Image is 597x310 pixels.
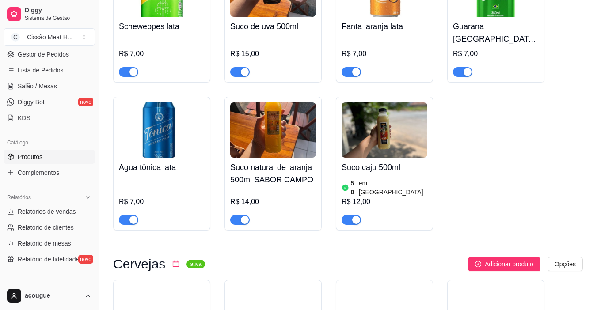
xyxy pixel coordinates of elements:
[11,33,20,42] span: C
[4,63,95,77] a: Lista de Pedidos
[4,252,95,266] a: Relatório de fidelidadenovo
[113,259,165,269] h3: Cervejas
[4,277,95,291] div: Gerenciar
[4,166,95,180] a: Complementos
[4,47,95,61] a: Gestor de Pedidos
[18,50,69,59] span: Gestor de Pedidos
[18,168,59,177] span: Complementos
[119,197,205,207] div: R$ 7,00
[18,66,64,75] span: Lista de Pedidos
[230,49,316,59] div: R$ 15,00
[172,260,179,267] span: calendar
[548,257,583,271] button: Opções
[18,152,42,161] span: Produtos
[453,49,539,59] div: R$ 7,00
[4,4,95,25] a: DiggySistema de Gestão
[359,179,427,197] article: em [GEOGRAPHIC_DATA]
[186,260,205,268] sup: ativa
[342,20,427,33] h4: Fanta laranja lata
[230,197,316,207] div: R$ 14,00
[342,197,427,207] div: R$ 12,00
[4,204,95,219] a: Relatórios de vendas
[4,285,95,306] button: açougue
[4,136,95,150] div: Catálogo
[351,179,357,197] article: 50
[119,161,205,174] h4: Agua tônica lata
[453,20,539,45] h4: Guarana [GEOGRAPHIC_DATA] lata
[468,257,540,271] button: Adicionar produto
[18,98,45,106] span: Diggy Bot
[555,259,576,269] span: Opções
[230,102,316,158] img: product-image
[4,95,95,109] a: Diggy Botnovo
[18,82,57,91] span: Salão / Mesas
[485,259,533,269] span: Adicionar produto
[119,20,205,33] h4: Scheweppes lata
[25,292,81,300] span: açougue
[25,15,91,22] span: Sistema de Gestão
[342,161,427,174] h4: Suco caju 500ml
[342,49,427,59] div: R$ 7,00
[342,102,427,158] img: product-image
[119,102,205,158] img: product-image
[230,161,316,186] h4: Suco natural de laranja 500ml SABOR CAMPO
[475,261,481,267] span: plus-circle
[18,255,79,264] span: Relatório de fidelidade
[4,111,95,125] a: KDS
[230,20,316,33] h4: Suco de uva 500ml
[18,239,71,248] span: Relatório de mesas
[4,236,95,250] a: Relatório de mesas
[4,79,95,93] a: Salão / Mesas
[7,194,31,201] span: Relatórios
[4,28,95,46] button: Select a team
[25,7,91,15] span: Diggy
[4,220,95,234] a: Relatório de clientes
[119,49,205,59] div: R$ 7,00
[4,150,95,164] a: Produtos
[18,223,74,232] span: Relatório de clientes
[27,33,72,42] div: Cissão Meat H ...
[18,207,76,216] span: Relatórios de vendas
[18,113,30,122] span: KDS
